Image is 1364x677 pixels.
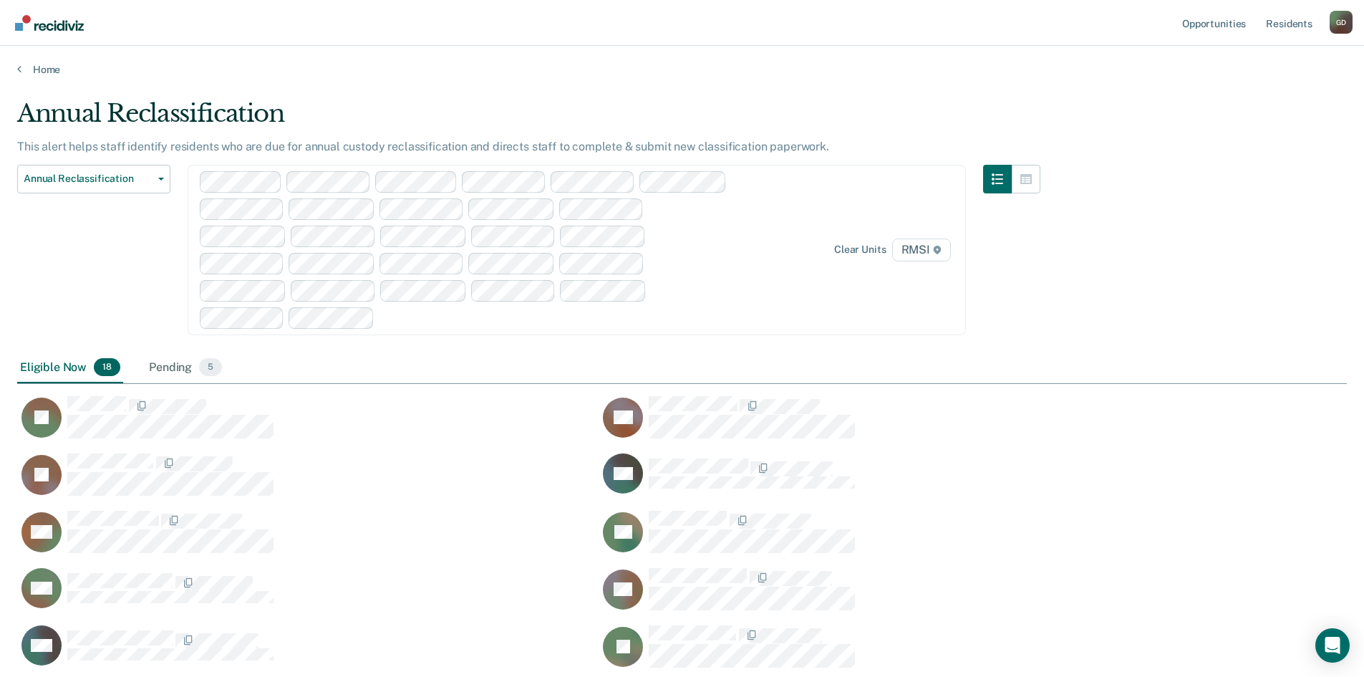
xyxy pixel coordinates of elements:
[146,352,225,384] div: Pending5
[94,358,120,377] span: 18
[15,15,84,31] img: Recidiviz
[17,567,599,625] div: CaseloadOpportunityCell-00416148
[17,140,829,153] p: This alert helps staff identify residents who are due for annual custody reclassification and dir...
[1315,628,1350,663] div: Open Intercom Messenger
[599,567,1180,625] div: CaseloadOpportunityCell-00632509
[599,510,1180,567] div: CaseloadOpportunityCell-00292892
[892,239,951,261] span: RMSI
[17,510,599,567] div: CaseloadOpportunityCell-00607820
[599,395,1180,453] div: CaseloadOpportunityCell-00606154
[17,99,1040,140] div: Annual Reclassification
[199,358,222,377] span: 5
[599,453,1180,510] div: CaseloadOpportunityCell-00602306
[834,244,886,256] div: Clear units
[1330,11,1353,34] div: G D
[17,165,170,193] button: Annual Reclassification
[17,395,599,453] div: CaseloadOpportunityCell-00401819
[17,352,123,384] div: Eligible Now18
[24,173,153,185] span: Annual Reclassification
[1330,11,1353,34] button: Profile dropdown button
[17,63,1347,76] a: Home
[17,453,599,510] div: CaseloadOpportunityCell-00405211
